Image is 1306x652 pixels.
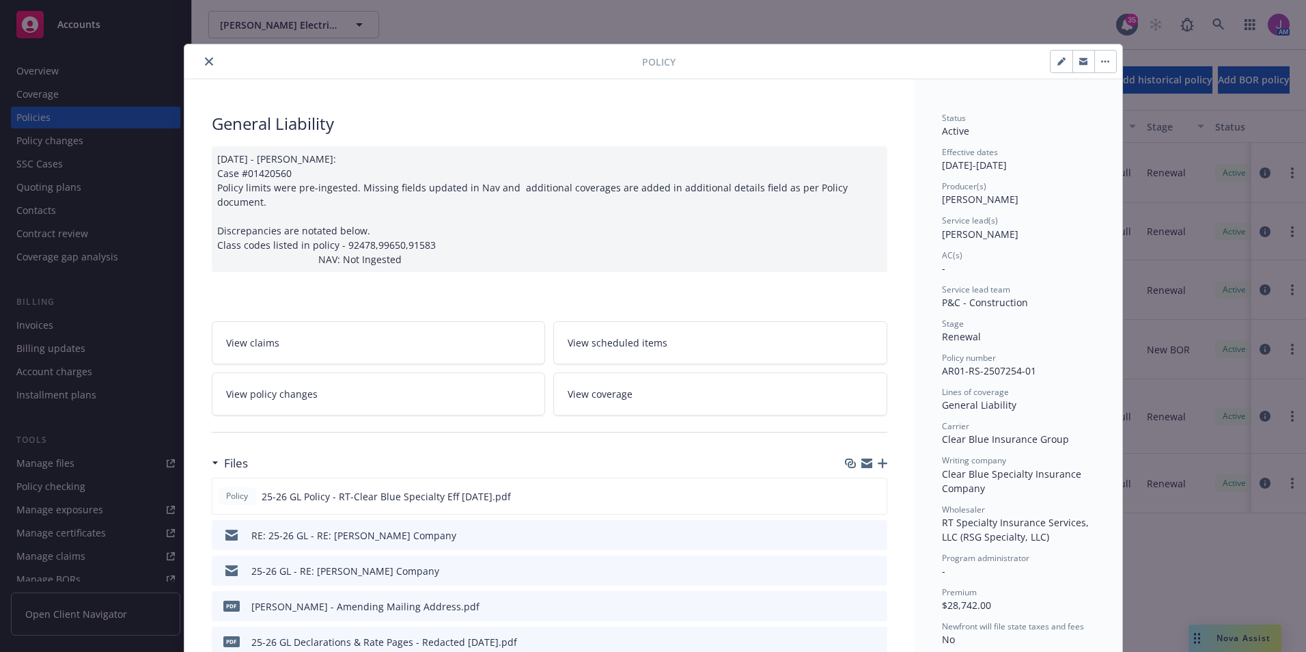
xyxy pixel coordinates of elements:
span: Policy number [942,352,996,364]
span: Service lead team [942,284,1010,295]
span: Newfront will file state taxes and fees [942,621,1084,632]
button: preview file [870,599,882,614]
span: Lines of coverage [942,386,1009,398]
button: download file [848,599,859,614]
button: preview file [870,528,882,543]
div: RE: 25-26 GL - RE: [PERSON_NAME] Company [251,528,456,543]
button: preview file [869,489,881,504]
a: View scheduled items [553,321,887,364]
div: Files [212,454,248,472]
span: View scheduled items [568,336,667,350]
span: - [942,262,945,275]
span: [PERSON_NAME] [942,228,1018,241]
button: download file [847,489,858,504]
span: pdf [223,601,240,611]
a: View claims [212,321,546,364]
div: General Liability [212,112,887,135]
span: AR01-RS-2507254-01 [942,364,1036,377]
span: Stage [942,318,964,329]
span: pdf [223,636,240,647]
div: 25-26 GL Declarations & Rate Pages - Redacted [DATE].pdf [251,635,517,649]
button: download file [848,528,859,543]
span: Wholesaler [942,504,985,515]
span: [PERSON_NAME] [942,193,1018,206]
div: [DATE] - [PERSON_NAME]: Case #01420560 Policy limits were pre-ingested. Missing fields updated in... [212,146,887,272]
span: Writing company [942,454,1006,466]
span: 25-26 GL Policy - RT-Clear Blue Specialty Eff [DATE].pdf [262,489,511,504]
span: Program administrator [942,552,1029,564]
span: Effective dates [942,146,998,158]
span: View coverage [568,387,633,401]
button: preview file [870,635,882,649]
span: Clear Blue Specialty Insurance Company [942,467,1084,495]
button: close [201,53,217,70]
span: Premium [942,586,977,598]
div: General Liability [942,398,1095,412]
span: Clear Blue Insurance Group [942,433,1069,446]
a: View coverage [553,372,887,416]
span: Renewal [942,330,981,343]
span: No [942,633,955,646]
span: - [942,565,945,578]
button: download file [848,635,859,649]
span: Policy [223,490,251,502]
span: $28,742.00 [942,599,991,612]
span: Policy [642,55,676,69]
div: 25-26 GL - RE: [PERSON_NAME] Company [251,564,439,578]
span: Status [942,112,966,124]
div: [PERSON_NAME] - Amending Mailing Address.pdf [251,599,480,614]
span: AC(s) [942,249,962,261]
span: RT Specialty Insurance Services, LLC (RSG Specialty, LLC) [942,516,1092,543]
span: View claims [226,336,279,350]
span: P&C - Construction [942,296,1028,309]
div: [DATE] - [DATE] [942,146,1095,172]
span: Active [942,124,969,137]
button: download file [848,564,859,578]
button: preview file [870,564,882,578]
span: View policy changes [226,387,318,401]
span: Carrier [942,420,969,432]
span: Producer(s) [942,180,986,192]
h3: Files [224,454,248,472]
span: Service lead(s) [942,215,998,226]
a: View policy changes [212,372,546,416]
